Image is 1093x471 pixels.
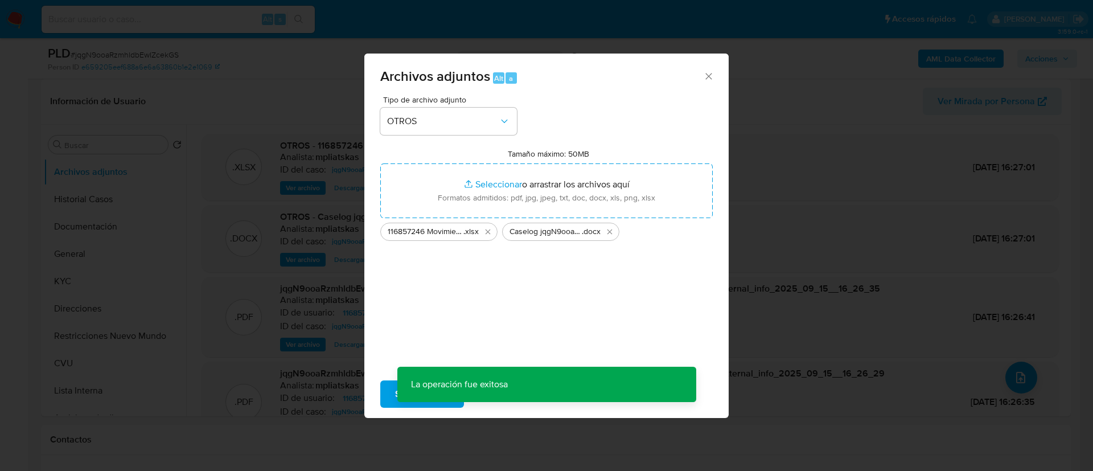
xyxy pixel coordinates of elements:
ul: Archivos seleccionados [380,218,713,241]
span: Caselog jqgN9ooaRzmhldbEwIZcekGS_2025_08_19_00_19_03 [509,226,582,237]
span: Alt [494,73,503,84]
label: Tamaño máximo: 50MB [508,149,589,159]
span: 116857246 Movimientos [388,226,463,237]
span: a [509,73,513,84]
button: Eliminar Caselog jqgN9ooaRzmhldbEwIZcekGS_2025_08_19_00_19_03.docx [603,225,617,239]
span: .docx [582,226,601,237]
span: Archivos adjuntos [380,66,490,86]
button: Subir archivo [380,380,464,408]
span: .xlsx [463,226,479,237]
span: Tipo de archivo adjunto [383,96,520,104]
p: La operación fue exitosa [397,367,521,402]
span: OTROS [387,116,499,127]
button: Cerrar [703,71,713,81]
span: Subir archivo [395,382,449,407]
span: Cancelar [483,382,520,407]
button: OTROS [380,108,517,135]
button: Eliminar 116857246 Movimientos.xlsx [481,225,495,239]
